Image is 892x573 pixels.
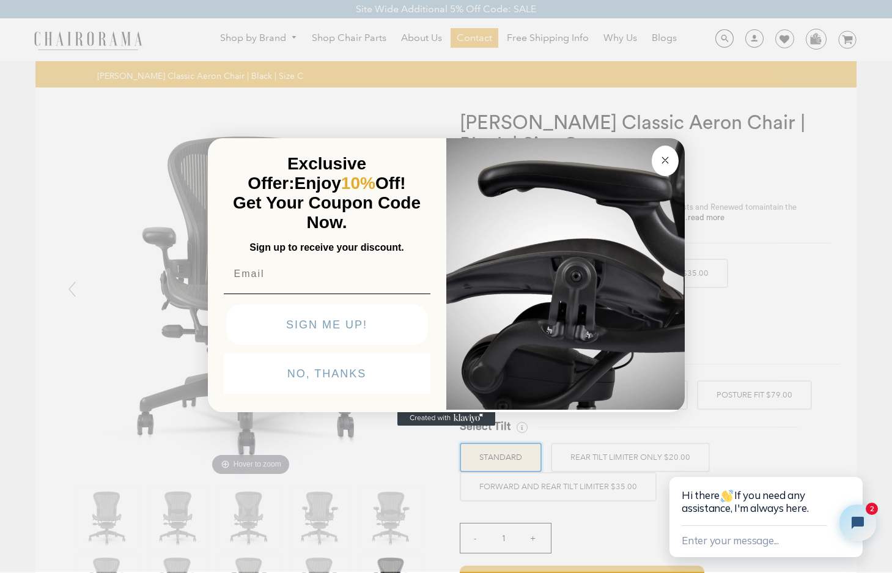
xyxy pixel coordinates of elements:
img: 92d77583-a095-41f6-84e7-858462e0427a.jpeg [446,136,685,410]
input: Email [224,262,430,286]
span: Enjoy Off! [295,174,406,193]
img: underline [224,294,430,294]
button: SIGN ME UP! [226,305,428,345]
span: Sign up to receive your discount. [249,242,404,253]
span: Exclusive Offer: [248,154,366,193]
span: 10% [341,174,375,193]
span: Get Your Coupon Code Now. [233,193,421,232]
button: Close dialog [652,146,679,176]
iframe: Tidio Chat [657,438,892,573]
a: Created with Klaviyo - opens in a new tab [397,411,495,426]
button: NO, THANKS [224,353,430,394]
